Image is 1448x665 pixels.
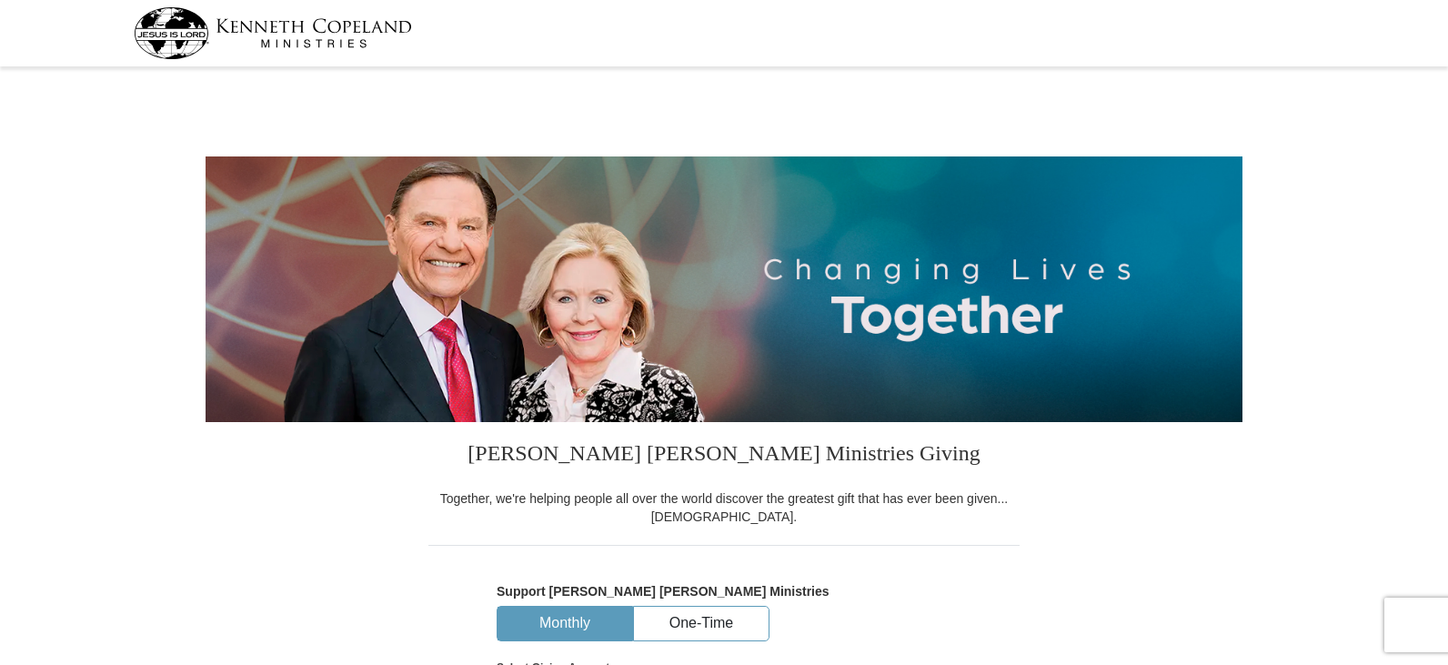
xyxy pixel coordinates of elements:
button: One-Time [634,607,769,640]
h3: [PERSON_NAME] [PERSON_NAME] Ministries Giving [428,422,1020,489]
h5: Support [PERSON_NAME] [PERSON_NAME] Ministries [497,584,951,600]
button: Monthly [498,607,632,640]
div: Together, we're helping people all over the world discover the greatest gift that has ever been g... [428,489,1020,526]
img: kcm-header-logo.svg [134,7,412,59]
